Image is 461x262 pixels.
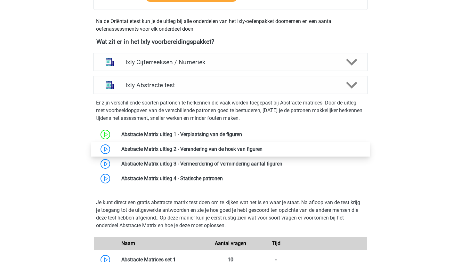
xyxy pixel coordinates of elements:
[96,38,365,45] h4: Wat zit er in het Ixly voorbereidingspakket?
[208,240,253,247] div: Aantal vragen
[117,240,208,247] div: Naam
[125,81,335,89] h4: Ixly Abstracte test
[96,199,365,229] p: Je kunt direct een gratis abstracte matrix test doen om te kijken wat het is en waar je staat. Na...
[93,18,368,33] div: Na de Oriëntatietest kun je de uitleg bij alle onderdelen van het Ixly-oefenpakket doornemen en e...
[253,240,299,247] div: Tijd
[117,131,367,138] div: Abstracte Matrix uitleg 1 - Verplaatsing van de figuren
[96,99,365,122] p: Er zijn verschillende soorten patronen te herkennen die vaak worden toegepast bij Abstracte matri...
[117,160,367,168] div: Abstracte Matrix uitleg 3 - Vermeerdering of vermindering aantal figuren
[117,175,367,182] div: Abstracte Matrix uitleg 4 - Statische patronen
[101,54,118,70] img: cijferreeksen
[91,76,370,94] a: abstracte matrices Ixly Abstracte test
[91,53,370,71] a: cijferreeksen Ixly Cijferreeksen / Numeriek
[117,145,367,153] div: Abstracte Matrix uitleg 2 - Verandering van de hoek van figuren
[125,58,335,66] h4: Ixly Cijferreeksen / Numeriek
[101,77,118,93] img: abstracte matrices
